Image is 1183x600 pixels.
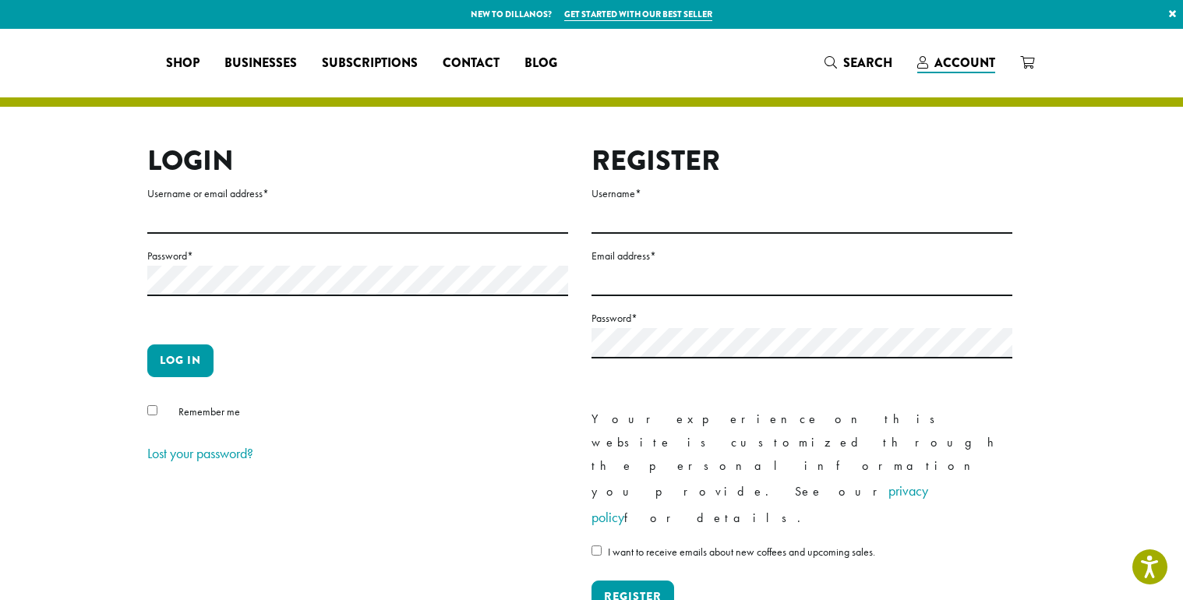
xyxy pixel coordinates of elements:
span: Businesses [224,54,297,73]
button: Log in [147,344,214,377]
a: privacy policy [591,482,928,526]
label: Password [147,246,568,266]
label: Username or email address [147,184,568,203]
span: Remember me [178,404,240,418]
p: Your experience on this website is customized through the personal information you provide. See o... [591,408,1012,531]
span: Subscriptions [322,54,418,73]
a: Shop [154,51,212,76]
label: Password [591,309,1012,328]
input: I want to receive emails about new coffees and upcoming sales. [591,545,602,556]
h2: Login [147,144,568,178]
span: Contact [443,54,500,73]
h2: Register [591,144,1012,178]
span: I want to receive emails about new coffees and upcoming sales. [608,545,875,559]
a: Lost your password? [147,444,253,462]
span: Search [843,54,892,72]
a: Search [812,50,905,76]
span: Blog [524,54,557,73]
a: Get started with our best seller [564,8,712,21]
span: Shop [166,54,200,73]
span: Account [934,54,995,72]
label: Username [591,184,1012,203]
label: Email address [591,246,1012,266]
